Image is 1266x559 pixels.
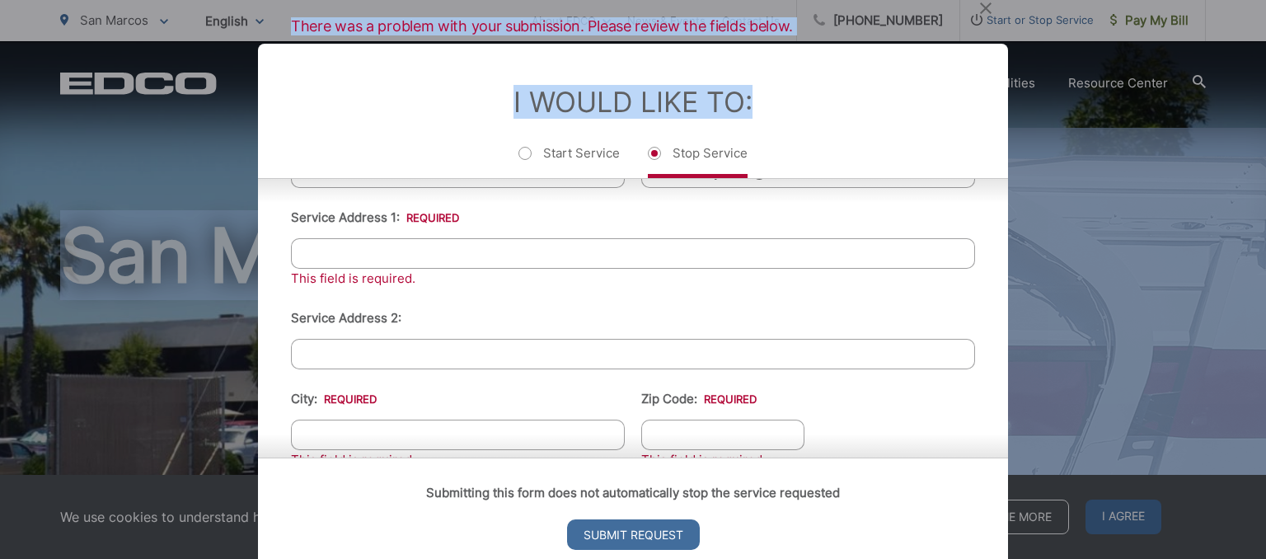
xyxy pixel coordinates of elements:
[291,269,975,289] div: This field is required.
[641,392,757,406] label: Zip Code:
[648,145,748,178] label: Stop Service
[513,85,753,119] label: I Would Like To:
[291,311,401,326] label: Service Address 2:
[291,210,459,225] label: Service Address 1:
[426,485,840,500] strong: Submitting this form does not automatically stop the service requested
[518,145,620,178] label: Start Service
[567,519,700,550] input: Submit Request
[291,392,377,406] label: City:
